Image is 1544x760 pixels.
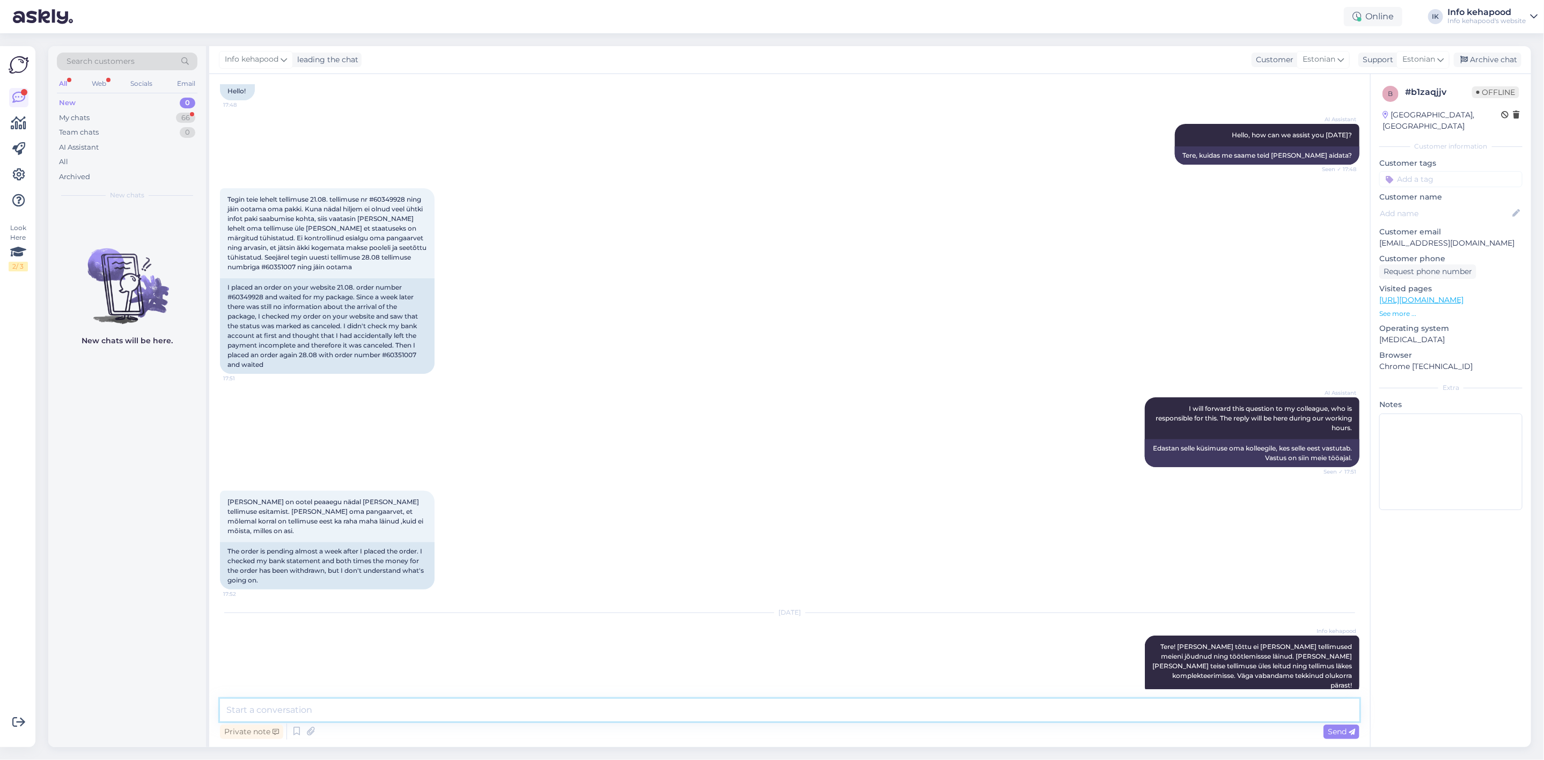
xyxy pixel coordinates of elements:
[1379,142,1523,151] div: Customer information
[1156,404,1354,432] span: I will forward this question to my colleague, who is responsible for this. The reply will be here...
[1447,17,1526,25] div: Info kehapood's website
[227,498,425,535] span: [PERSON_NAME] on ootel peaaegu nädal [PERSON_NAME] tellimuse esitamist. [PERSON_NAME] oma pangaar...
[1454,53,1521,67] div: Archive chat
[1402,54,1435,65] span: Estonian
[180,98,195,108] div: 0
[1379,399,1523,410] p: Notes
[1379,158,1523,169] p: Customer tags
[1379,191,1523,203] p: Customer name
[110,190,144,200] span: New chats
[175,77,197,91] div: Email
[1447,8,1538,25] a: Info kehapoodInfo kehapood's website
[59,157,68,167] div: All
[1344,7,1402,26] div: Online
[1379,253,1523,264] p: Customer phone
[220,725,283,739] div: Private note
[220,608,1359,617] div: [DATE]
[223,374,263,382] span: 17:51
[1379,350,1523,361] p: Browser
[1379,323,1523,334] p: Operating system
[1316,165,1356,173] span: Seen ✓ 17:48
[1316,389,1356,397] span: AI Assistant
[90,77,108,91] div: Web
[1405,86,1472,99] div: # b1zaqjjv
[1379,264,1476,279] div: Request phone number
[82,335,173,346] p: New chats will be here.
[1380,208,1510,219] input: Add name
[176,113,195,123] div: 66
[1303,54,1335,65] span: Estonian
[1379,334,1523,345] p: [MEDICAL_DATA]
[9,223,28,271] div: Look Here
[293,54,358,65] div: leading the chat
[1328,727,1355,736] span: Send
[48,229,206,326] img: No chats
[1316,115,1356,123] span: AI Assistant
[9,262,28,271] div: 2 / 3
[220,278,435,374] div: I placed an order on your website 21.08. order number #60349928 and waited for my package. Since ...
[223,101,263,109] span: 17:48
[1316,468,1356,476] span: Seen ✓ 17:51
[59,172,90,182] div: Archived
[1379,361,1523,372] p: Chrome [TECHNICAL_ID]
[67,56,135,67] span: Search customers
[9,55,29,75] img: Askly Logo
[1379,295,1464,305] a: [URL][DOMAIN_NAME]
[1379,383,1523,393] div: Extra
[59,127,99,138] div: Team chats
[57,77,69,91] div: All
[227,195,428,271] span: Tegin teie lehelt tellimuse 21.08. tellimuse nr #60349928 ning jäin ootama oma pakki. Kuna nädal ...
[1379,238,1523,249] p: [EMAIL_ADDRESS][DOMAIN_NAME]
[1232,131,1352,139] span: Hello, how can we assist you [DATE]?
[1379,283,1523,294] p: Visited pages
[1358,54,1393,65] div: Support
[225,54,278,65] span: Info kehapood
[1428,9,1443,24] div: IK
[220,542,435,589] div: The order is pending almost a week after I placed the order. I checked my bank statement and both...
[1316,627,1356,635] span: Info kehapood
[1379,171,1523,187] input: Add a tag
[223,590,263,598] span: 17:52
[1145,439,1359,467] div: Edastan selle küsimuse oma kolleegile, kes selle eest vastutab. Vastus on siin meie tööajal.
[59,98,76,108] div: New
[1379,309,1523,319] p: See more ...
[1152,643,1354,689] span: Tere! [PERSON_NAME] tõttu ei [PERSON_NAME] tellimused meieni jõudnud ning töötlemissse läinud. [P...
[59,142,99,153] div: AI Assistant
[220,82,255,100] div: Hello!
[1379,226,1523,238] p: Customer email
[1252,54,1293,65] div: Customer
[1175,146,1359,165] div: Tere, kuidas me saame teid [PERSON_NAME] aidata?
[128,77,155,91] div: Socials
[59,113,90,123] div: My chats
[1472,86,1519,98] span: Offline
[1447,8,1526,17] div: Info kehapood
[1388,90,1393,98] span: b
[180,127,195,138] div: 0
[1383,109,1501,132] div: [GEOGRAPHIC_DATA], [GEOGRAPHIC_DATA]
